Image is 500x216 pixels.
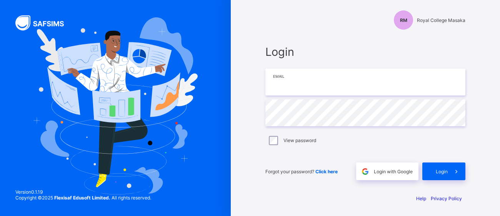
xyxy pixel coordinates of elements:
[33,17,198,195] img: Hero Image
[416,196,426,201] a: Help
[265,45,465,59] span: Login
[400,17,407,23] span: RM
[374,169,413,174] span: Login with Google
[436,169,448,174] span: Login
[265,169,338,174] span: Forgot your password?
[283,137,316,143] label: View password
[417,17,465,23] span: Royal College Masaka
[431,196,462,201] a: Privacy Policy
[315,169,338,174] a: Click here
[361,167,370,176] img: google.396cfc9801f0270233282035f929180a.svg
[15,195,151,201] span: Copyright © 2025 All rights reserved.
[15,15,73,30] img: SAFSIMS Logo
[15,189,151,195] span: Version 0.1.19
[54,195,110,201] strong: Flexisaf Edusoft Limited.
